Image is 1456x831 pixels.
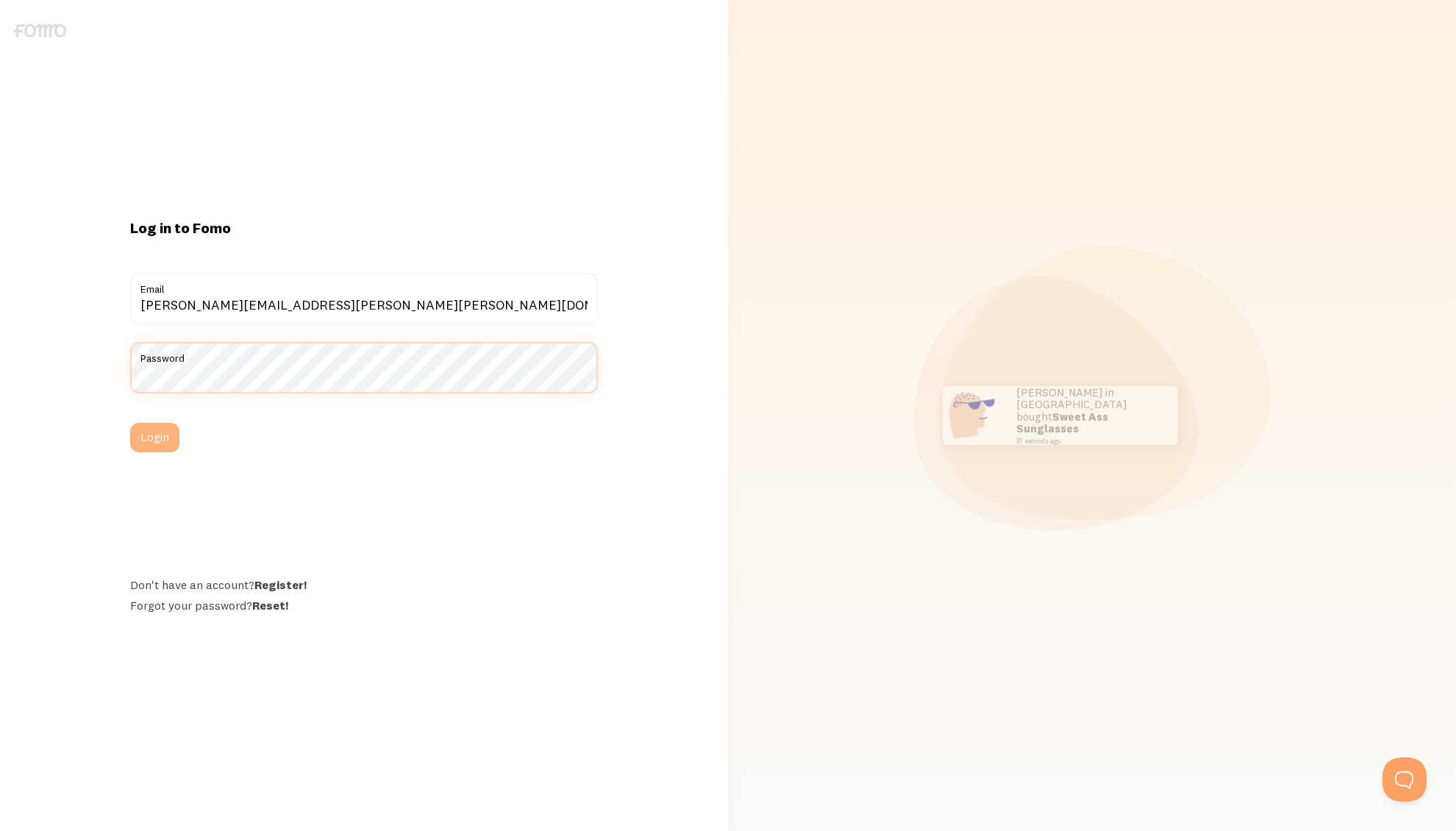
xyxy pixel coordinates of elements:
div: Don't have an account? [130,577,598,592]
label: Email [130,273,598,298]
a: Reset! [252,598,288,613]
button: Login [130,423,179,452]
img: fomo-logo-gray-b99e0e8ada9f9040e2984d0d95b3b12da0074ffd48d1e5cb62ac37fc77b0b268.svg [13,24,66,38]
iframe: Help Scout Beacon - Open [1382,757,1427,802]
div: Forgot your password? [130,598,598,613]
h1: Log in to Fomo [130,218,598,238]
a: Register! [254,577,307,592]
label: Password [130,342,598,367]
